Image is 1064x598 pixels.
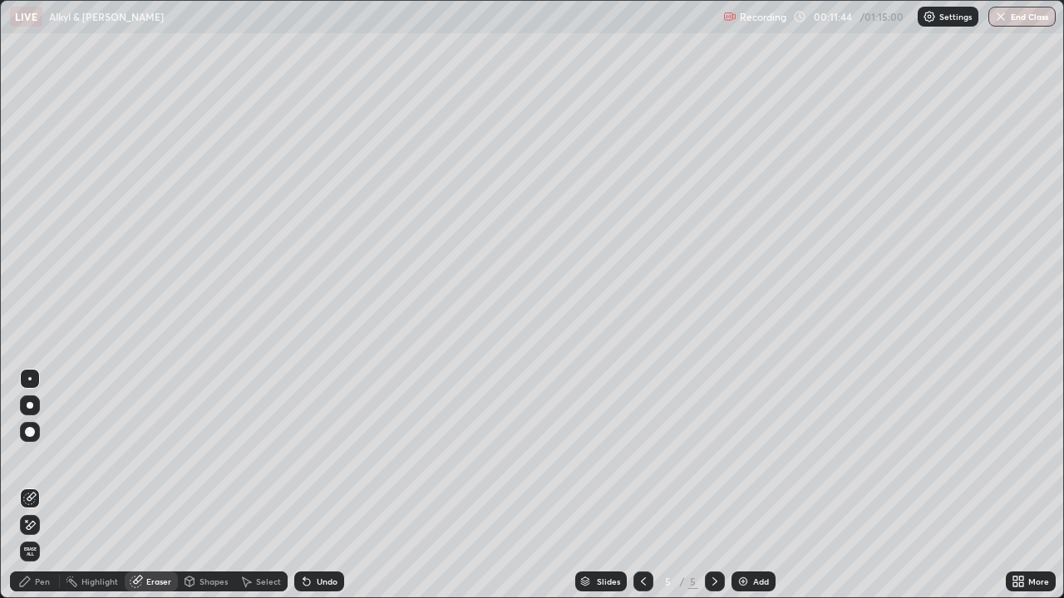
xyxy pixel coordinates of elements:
img: class-settings-icons [923,10,936,23]
button: End Class [988,7,1056,27]
div: Eraser [146,577,171,586]
p: Alkyl & [PERSON_NAME] [49,10,164,23]
div: Slides [597,577,620,586]
div: Add [753,577,769,586]
div: 5 [660,576,677,586]
p: LIVE [15,10,37,23]
div: Undo [317,577,337,586]
img: end-class-cross [994,10,1007,23]
div: More [1028,577,1049,586]
img: add-slide-button [736,575,750,588]
div: Select [256,577,281,586]
p: Settings [939,12,972,21]
img: recording.375f2c34.svg [723,10,736,23]
div: Pen [35,577,50,586]
div: Shapes [199,577,228,586]
div: / [680,576,685,586]
div: 5 [688,574,698,589]
div: Highlight [81,577,118,586]
span: Erase all [21,547,39,556]
p: Recording [740,11,786,23]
